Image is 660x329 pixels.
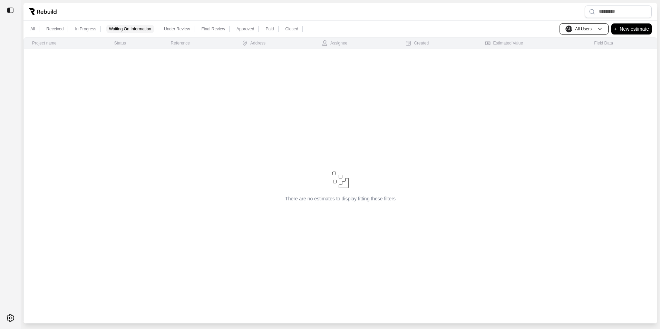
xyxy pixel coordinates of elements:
p: Received [46,26,64,32]
p: Final Review [201,26,225,32]
p: Under Review [164,26,190,32]
p: All [30,26,35,32]
p: In Progress [75,26,96,32]
div: Field Data [594,40,613,46]
span: AU [565,26,572,32]
img: Rebuild [29,8,57,15]
img: empty.svg [331,170,350,190]
p: All Users [575,26,592,32]
p: Waiting On Information [109,26,151,32]
div: Reference [171,40,190,46]
p: + [614,25,617,33]
div: Address [242,40,265,46]
button: AUAll Users [560,23,609,34]
div: Estimated Value [485,40,523,46]
div: Created [406,40,429,46]
div: Assignee [322,40,347,46]
img: toggle sidebar [7,7,14,14]
p: Paid [265,26,274,32]
div: Status [114,40,126,46]
p: New estimate [620,25,649,33]
p: There are no estimates to display fitting these filters [285,195,396,202]
div: Project name [32,40,57,46]
p: Approved [236,26,254,32]
p: Closed [285,26,298,32]
button: +New estimate [611,23,652,34]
